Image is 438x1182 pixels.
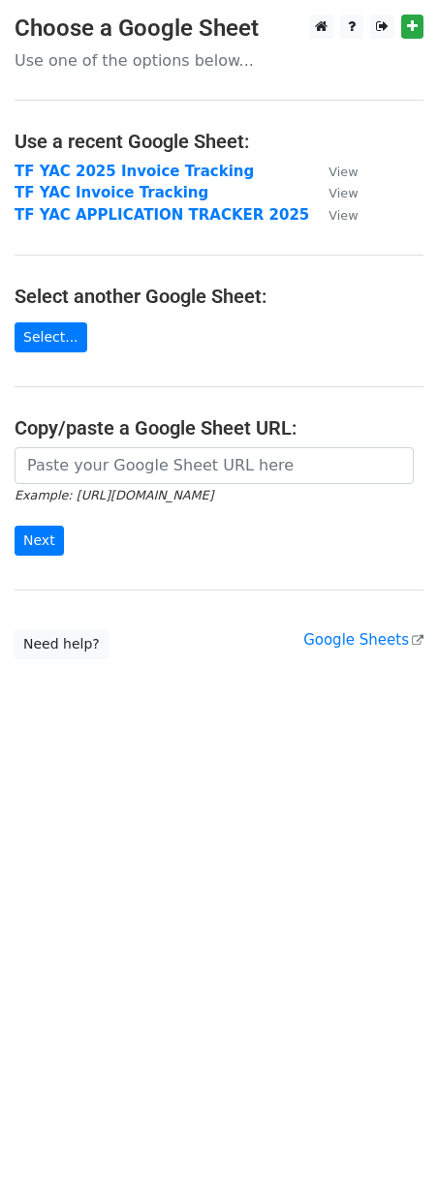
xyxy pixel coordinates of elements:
[15,50,423,71] p: Use one of the options below...
[15,163,254,180] a: TF YAC 2025 Invoice Tracking
[15,285,423,308] h4: Select another Google Sheet:
[15,15,423,43] h3: Choose a Google Sheet
[303,631,423,649] a: Google Sheets
[15,629,109,659] a: Need help?
[15,206,309,224] a: TF YAC APPLICATION TRACKER 2025
[15,322,87,352] a: Select...
[15,447,414,484] input: Paste your Google Sheet URL here
[309,206,358,224] a: View
[15,184,208,201] a: TF YAC Invoice Tracking
[15,526,64,556] input: Next
[328,165,358,179] small: View
[15,416,423,439] h4: Copy/paste a Google Sheet URL:
[309,184,358,201] a: View
[309,163,358,180] a: View
[328,186,358,200] small: View
[15,488,213,502] small: Example: [URL][DOMAIN_NAME]
[15,130,423,153] h4: Use a recent Google Sheet:
[328,208,358,223] small: View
